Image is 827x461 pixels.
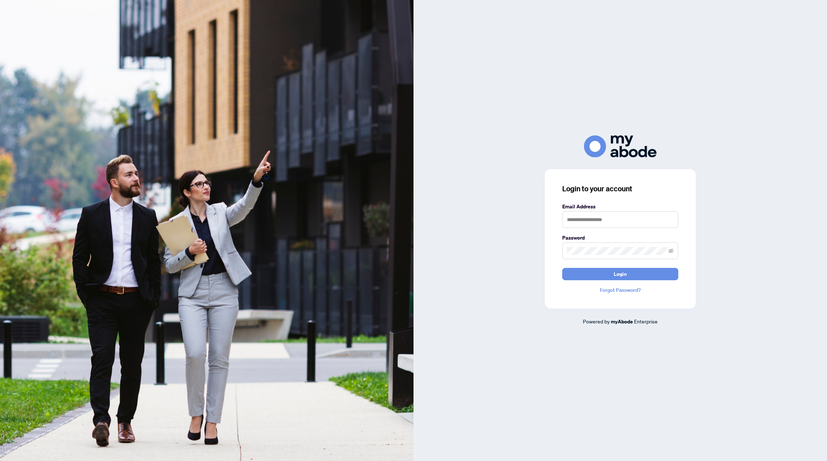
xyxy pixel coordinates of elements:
label: Email Address [562,203,678,211]
a: myAbode [611,318,633,326]
span: eye-invisible [668,248,674,253]
span: Login [614,268,627,280]
label: Password [562,234,678,242]
span: Enterprise [634,318,658,325]
button: Login [562,268,678,280]
img: ma-logo [584,135,657,158]
a: Forgot Password? [562,286,678,294]
span: Powered by [583,318,610,325]
h3: Login to your account [562,184,678,194]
